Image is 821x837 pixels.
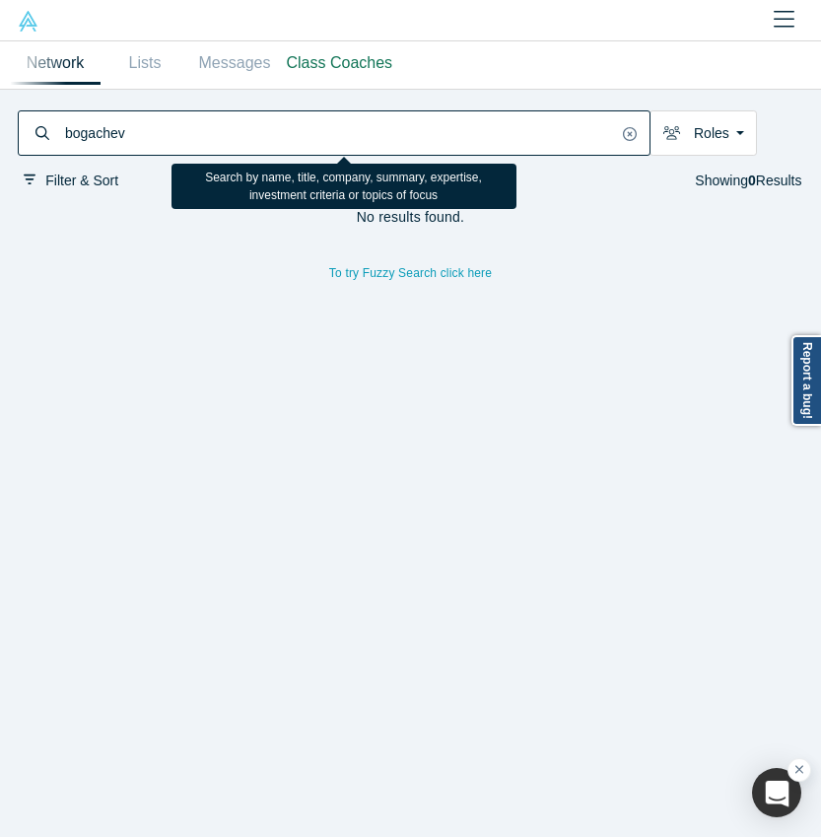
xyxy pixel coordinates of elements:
[190,41,280,85] a: Messages
[650,110,757,156] button: Roles
[101,41,190,85] a: Lists
[280,41,400,85] a: Class Coaches
[748,173,756,188] strong: 0
[11,41,101,85] a: Network
[18,170,125,192] button: Filter & Sort
[45,173,118,188] span: Filter & Sort
[149,209,672,226] h4: No results found.
[63,113,617,153] input: Search by name, title, company, summary, expertise, investment criteria or topics of focus
[18,11,38,32] img: Alchemist Vault Logo
[695,173,801,188] span: Showing Results
[791,335,821,426] a: Report a bug!
[315,260,506,286] button: To try Fuzzy Search click here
